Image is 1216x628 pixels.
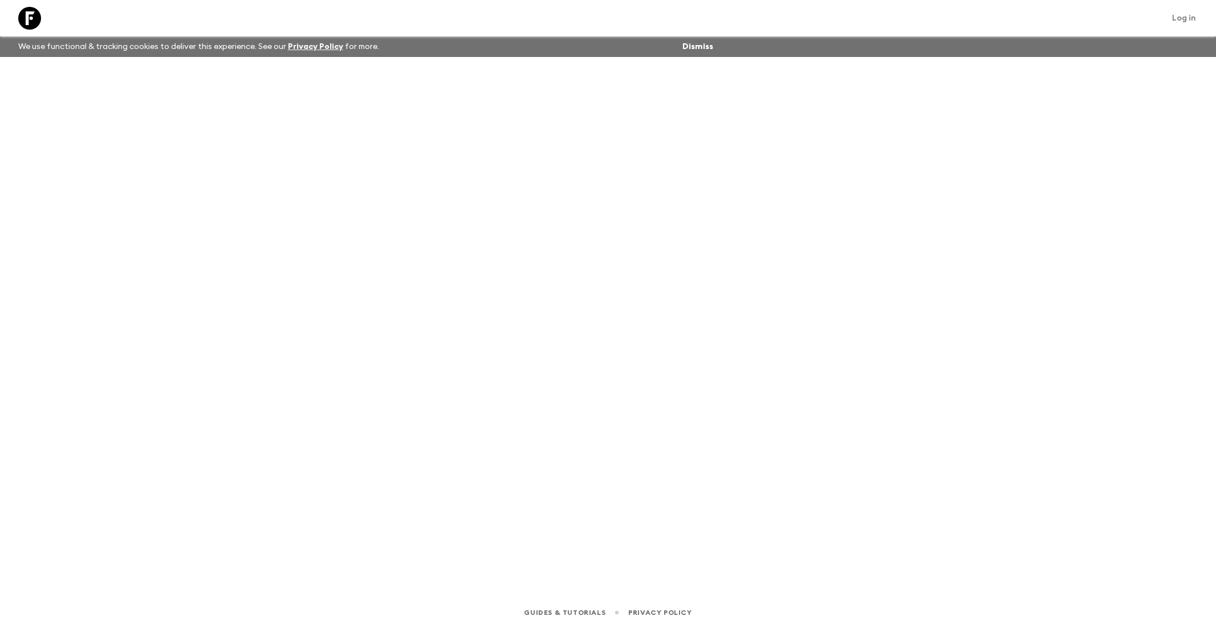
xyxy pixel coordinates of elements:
button: Dismiss [680,39,716,55]
p: We use functional & tracking cookies to deliver this experience. See our for more. [14,36,384,57]
a: Privacy Policy [288,43,343,51]
a: Privacy Policy [628,606,692,619]
a: Guides & Tutorials [524,606,605,619]
a: Log in [1166,10,1202,26]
